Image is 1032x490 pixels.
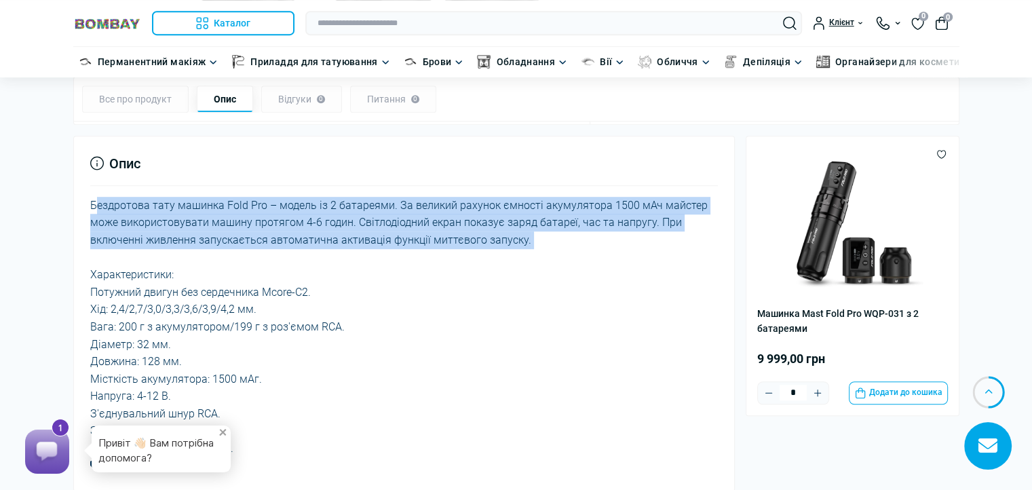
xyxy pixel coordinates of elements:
[657,56,698,67] font: Обличчя
[212,423,233,443] font: +
[98,54,206,69] a: Перманентний макіяж
[946,13,950,22] font: 0
[657,54,698,69] a: Обличчя
[758,382,780,404] button: Мінус
[724,55,738,69] img: Депіляція
[90,390,171,402] font: Напруга: 4-12 В.
[90,320,345,333] font: Вага: 200 г з акумулятором/199 г з роз'ємом RCA.
[231,55,245,69] img: Приладдя для татуювання
[921,12,925,20] font: 0
[404,55,417,69] img: Брови
[835,56,971,67] font: Органайзери для косметики
[423,54,452,69] a: Брови
[911,16,924,31] a: 0
[600,56,612,67] font: Вії
[477,55,491,69] img: Обладнання
[90,303,256,316] font: Хід: 2,4/2,7/3,0/3,3/3,6/3,9/4,2 мм.
[935,16,949,30] button: 0
[757,308,919,334] font: Машинка Mast Fold Pro WQP-031 з 2 батареями
[423,56,452,67] font: Брови
[835,54,971,69] a: Органайзери для косметики
[90,407,221,420] font: З'єднувальний шнур RCA.
[98,436,214,464] font: Привіт 👋🏻 Вам потрібна допомога?
[90,268,174,281] font: Характеристики:
[936,149,947,159] button: Кнопка списку бажань
[152,11,295,35] button: Каталог
[250,54,377,69] a: Приладдя для татуювання
[212,422,233,444] button: +
[90,373,262,385] font: Місткість акумулятора: 1500 мАг.
[496,56,555,67] font: Обладнання
[90,355,182,368] font: Довжина: 128 мм.
[250,56,377,67] font: Приладдя для татуювання
[90,199,708,246] font: Бездротова тату машинка Fold Pro – модель із 2 батареями. За великий рахунок ємності акумулятора ...
[757,352,825,366] font: 9 999,00 грн
[90,286,311,299] font: Потужний двигун без сердечника Mcore-C2.
[600,54,612,69] a: Вії
[73,17,141,30] img: БОМБЕЙ
[90,338,171,351] font: Діаметр: 32 мм.
[780,385,807,400] input: Кількість
[79,55,92,69] img: Перманентний макіяж
[496,54,555,69] a: Обладнання
[743,56,790,67] font: Депіляція
[90,424,215,437] font: Зарядний кабель Type-c.
[109,155,140,172] font: Опис
[783,16,797,30] button: Пошук
[743,54,790,69] a: Депіляція
[45,5,49,15] font: 1
[638,55,651,69] img: Обличчя
[816,55,830,69] img: Органайзери для косметики
[807,382,828,404] button: Плюс
[98,56,206,67] font: Перманентний макіяж
[849,381,948,404] button: До кошика
[581,55,594,69] img: Вії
